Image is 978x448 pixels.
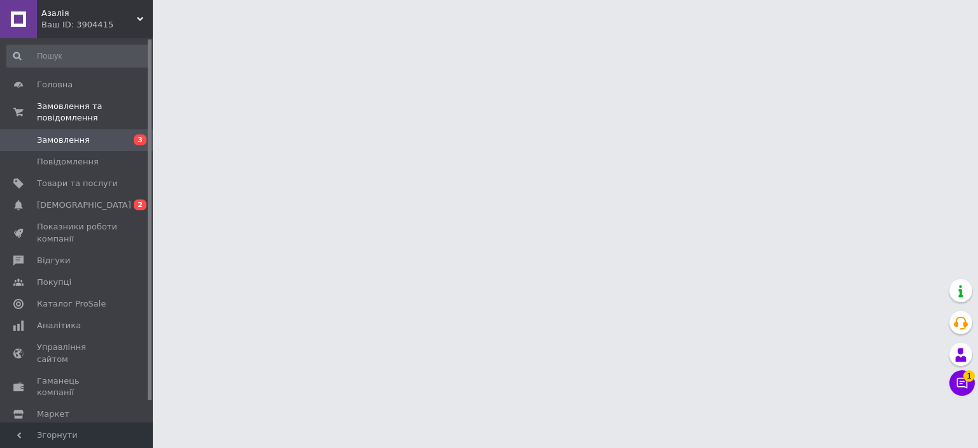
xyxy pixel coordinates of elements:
span: Повідомлення [37,156,99,168]
span: Аналітика [37,320,81,331]
span: Каталог ProSale [37,298,106,310]
button: Чат з покупцем1 [949,370,975,396]
span: Відгуки [37,255,70,266]
span: Управління сайтом [37,342,118,365]
input: Пошук [6,45,150,68]
div: Ваш ID: 3904415 [41,19,153,31]
span: Азалія [41,8,137,19]
span: Товари та послуги [37,178,118,189]
span: Показники роботи компанії [37,221,118,244]
span: Маркет [37,408,69,420]
span: 1 [963,368,975,380]
span: 3 [134,134,146,145]
span: Гаманець компанії [37,375,118,398]
span: Замовлення та повідомлення [37,101,153,124]
span: Замовлення [37,134,90,146]
span: Головна [37,79,73,90]
span: [DEMOGRAPHIC_DATA] [37,199,131,211]
span: 2 [134,199,146,210]
span: Покупці [37,277,71,288]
